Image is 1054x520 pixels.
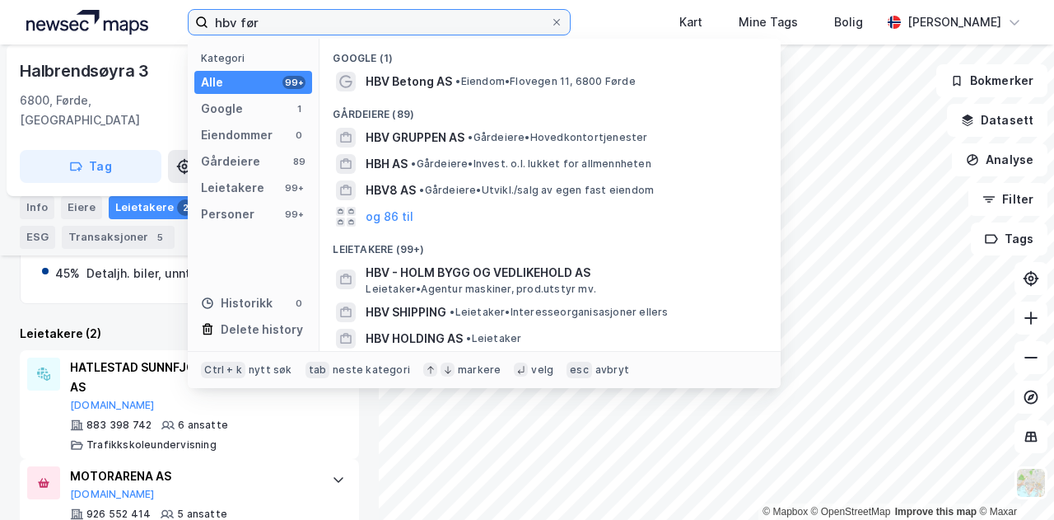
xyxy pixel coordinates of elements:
div: esc [567,362,592,378]
div: Kategori [201,52,312,64]
button: Filter [968,183,1047,216]
span: • [468,131,473,143]
span: Leietaker • Interesseorganisasjoner ellers [450,306,668,319]
div: avbryt [595,363,629,377]
div: 0 [292,297,305,310]
button: Bokmerker [936,64,1047,97]
a: Improve this map [895,506,977,518]
div: 883 398 742 [86,419,152,432]
div: Bolig [834,12,863,32]
div: Eiendommer [201,125,273,145]
span: HBV Betong AS [366,72,452,91]
span: • [466,332,471,344]
div: Alle [201,73,223,92]
span: Leietaker [466,332,521,345]
div: 99+ [282,76,305,89]
div: Google [201,99,243,119]
div: nytt søk [249,363,292,377]
div: markere [458,363,501,377]
span: HBV SHIPPING [366,302,446,322]
span: HBV HOLDING AS [366,329,463,349]
div: Transaksjoner [62,226,175,249]
button: Tag [20,150,161,183]
button: Tags [971,223,1047,255]
div: Leietakere [201,178,264,198]
div: Gårdeiere (89) [319,95,781,124]
div: Halbrendsøyra 3 [20,58,152,84]
div: [PERSON_NAME] [907,12,1001,32]
span: Gårdeiere • Invest. o.l. lukket for allmennheten [411,157,651,171]
div: Kart [679,12,702,32]
div: Leietakere (99+) [319,230,781,260]
div: Personer [201,204,254,224]
div: 5 [152,229,168,246]
div: 6800, Førde, [GEOGRAPHIC_DATA] [20,91,201,130]
div: 45% [55,264,80,283]
span: HBH AS [366,154,408,174]
div: tab [305,362,330,378]
button: [DOMAIN_NAME] [70,488,155,501]
div: 89 [292,155,305,168]
div: MOTORARENA AS [70,466,315,486]
a: Mapbox [763,506,808,518]
span: HBV - HOLM BYGG OG VEDLIKEHOLD AS [366,263,761,283]
div: Historikk [201,293,273,313]
div: Eiere [61,196,102,219]
div: ESG [20,226,55,249]
span: • [455,75,460,87]
div: 2 [177,199,194,216]
button: Analyse [952,143,1047,176]
img: logo.a4113a55bc3d86da70a041830d287a7e.svg [26,10,148,35]
a: OpenStreetMap [811,506,891,518]
div: 0 [292,129,305,142]
div: HATLESTAD SUNNFJORD TRAFIKKSKOLE AS [70,358,315,397]
div: Mine Tags [739,12,798,32]
div: Ctrl + k [201,362,245,378]
div: 99+ [282,181,305,194]
button: [DOMAIN_NAME] [70,399,155,412]
button: Datasett [947,104,1047,137]
div: Leietakere [109,196,200,219]
span: Leietaker • Agentur maskiner, prod.utstyr mv. [366,283,596,296]
span: Eiendom • Flovegen 11, 6800 Førde [455,75,635,88]
div: Leietakere (2) [20,324,359,344]
span: Gårdeiere • Hovedkontortjenester [468,131,647,144]
div: 99+ [282,208,305,221]
div: neste kategori [333,363,410,377]
div: Trafikkskoleundervisning [86,438,217,452]
div: Detaljh. biler, unnt. motorsykler [86,264,266,283]
div: Delete history [221,320,303,340]
div: Kontrollprogram for chat [972,441,1054,520]
div: Info [20,196,54,219]
span: Gårdeiere • Utvikl./salg av egen fast eiendom [419,184,654,197]
span: • [419,184,424,196]
div: 1 [292,102,305,115]
span: • [450,306,455,318]
div: 6 ansatte [178,419,228,432]
span: • [411,157,416,170]
div: Google (1) [319,39,781,68]
iframe: Chat Widget [972,441,1054,520]
div: velg [531,363,553,377]
div: Gårdeiere [201,152,260,171]
input: Søk på adresse, matrikkel, gårdeiere, leietakere eller personer [208,10,550,35]
span: HBV GRUPPEN AS [366,128,464,148]
span: HBV8 AS [366,180,416,200]
button: og 86 til [366,207,413,227]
